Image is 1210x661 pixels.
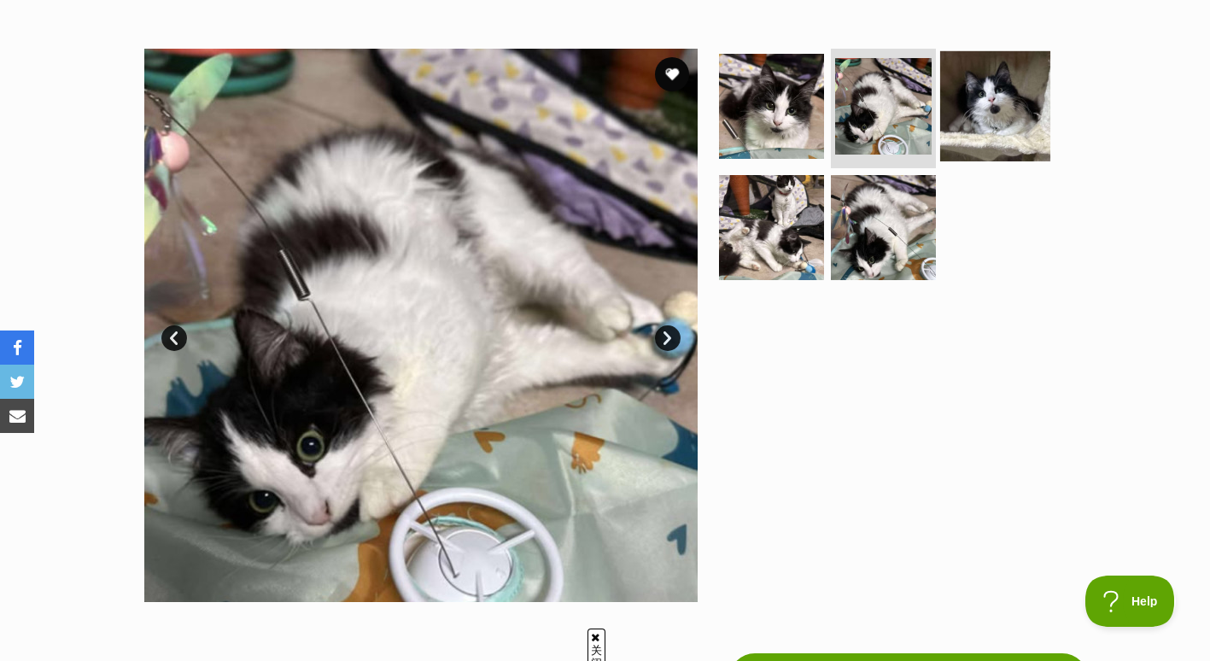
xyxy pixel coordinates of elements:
img: 迪奥的照片 [719,54,824,159]
iframe: Help Scout Beacon - Open [1085,576,1176,627]
button: 喜欢 [655,57,689,91]
img: 迪奥的照片 [835,58,932,155]
a: 昨日 [161,325,187,351]
img: 迪奥的照片 [144,49,698,602]
img: 迪奥的照片 [831,175,936,280]
img: 迪奥的照片 [719,175,824,280]
img: 迪奥的照片 [940,51,1050,161]
a: 下一个 [655,325,681,351]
